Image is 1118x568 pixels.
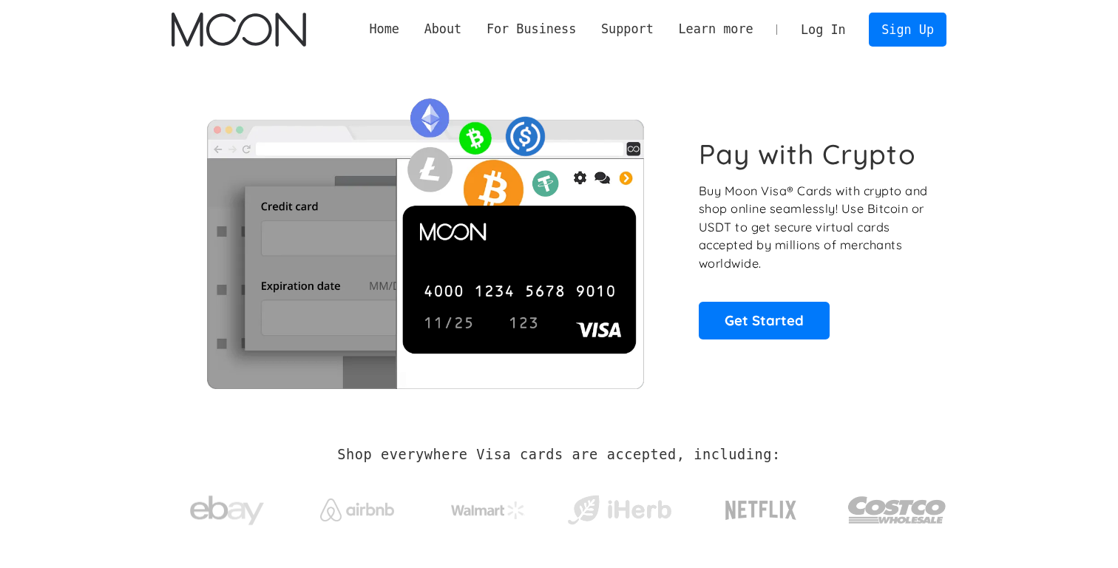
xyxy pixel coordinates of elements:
img: Airbnb [320,498,394,521]
div: For Business [487,20,576,38]
a: Get Started [699,302,830,339]
h1: Pay with Crypto [699,138,916,171]
a: Sign Up [869,13,946,46]
div: Learn more [666,20,766,38]
a: Netflix [695,477,827,536]
a: iHerb [564,476,674,537]
img: Walmart [451,501,525,519]
a: Airbnb [302,484,413,529]
img: Costco [847,482,946,538]
h2: Shop everywhere Visa cards are accepted, including: [337,447,780,463]
div: For Business [474,20,589,38]
div: Support [589,20,665,38]
div: Support [601,20,654,38]
a: ebay [172,473,282,541]
img: Moon Cards let you spend your crypto anywhere Visa is accepted. [172,88,678,388]
div: Learn more [678,20,753,38]
a: Home [357,20,412,38]
img: Moon Logo [172,13,305,47]
div: About [424,20,462,38]
img: ebay [190,487,264,534]
a: Costco [847,467,946,545]
img: Netflix [724,492,798,529]
a: home [172,13,305,47]
div: About [412,20,474,38]
a: Walmart [433,487,543,527]
a: Log In [788,13,858,46]
img: iHerb [564,491,674,530]
p: Buy Moon Visa® Cards with crypto and shop online seamlessly! Use Bitcoin or USDT to get secure vi... [699,182,930,273]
